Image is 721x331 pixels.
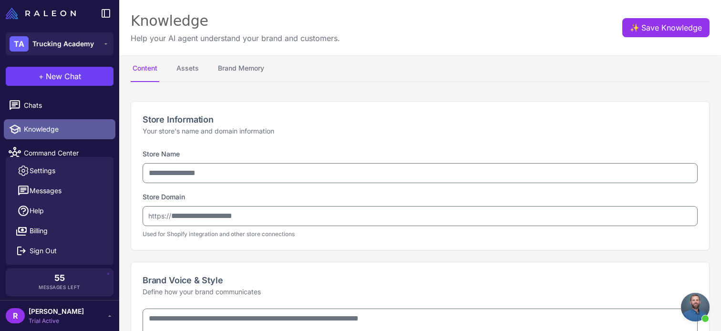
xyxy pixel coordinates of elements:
[4,143,115,163] a: Command Center
[29,317,84,325] span: Trial Active
[39,284,81,291] span: Messages Left
[143,126,698,136] p: Your store's name and domain information
[131,32,340,44] p: Help your AI agent understand your brand and customers.
[681,293,710,321] a: Open chat
[10,181,110,201] button: Messages
[6,67,113,86] button: +New Chat
[30,186,62,196] span: Messages
[143,113,698,126] h2: Store Information
[46,71,81,82] span: New Chat
[30,165,55,176] span: Settings
[131,55,159,82] button: Content
[6,8,76,19] img: Raleon Logo
[24,100,108,111] span: Chats
[10,241,110,261] button: Sign Out
[216,55,266,82] button: Brand Memory
[131,11,340,31] div: Knowledge
[30,206,44,216] span: Help
[10,201,110,221] a: Help
[39,71,44,82] span: +
[10,36,29,52] div: TA
[30,226,48,236] span: Billing
[143,287,698,297] p: Define how your brand communicates
[30,246,57,256] span: Sign Out
[32,39,94,49] span: Trucking Academy
[143,193,185,201] label: Store Domain
[143,150,180,158] label: Store Name
[143,274,698,287] h2: Brand Voice & Style
[143,230,698,238] p: Used for Shopify integration and other store connections
[630,22,638,30] span: ✨
[622,18,710,37] button: ✨Save Knowledge
[4,95,115,115] a: Chats
[6,308,25,323] div: R
[29,306,84,317] span: [PERSON_NAME]
[4,119,115,139] a: Knowledge
[24,148,108,158] span: Command Center
[24,124,108,134] span: Knowledge
[6,32,113,55] button: TATrucking Academy
[54,274,65,282] span: 55
[175,55,201,82] button: Assets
